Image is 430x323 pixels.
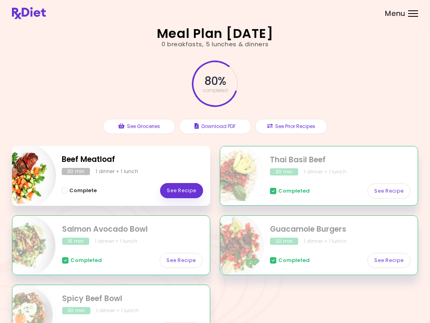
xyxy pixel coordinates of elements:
[62,224,203,235] h2: Salmon Avocado Bowl
[157,27,274,40] h2: Meal Plan [DATE]
[62,154,203,165] h2: Beef Meatloaf
[198,143,264,209] img: Info - Thai Basil Beef
[62,293,203,305] h2: Spicy Beef Bowl
[385,10,405,17] span: Menu
[270,168,298,175] div: 30 min
[367,183,410,199] a: See Recipe - Thai Basil Beef
[270,238,298,245] div: 20 min
[103,119,175,134] button: See Groceries
[304,168,346,175] div: 1 dinner + 1 lunch
[278,257,310,264] span: Completed
[204,75,226,88] span: 80 %
[255,119,327,134] button: See Prior Recipes
[62,186,97,195] button: Complete - Beef Meatloaf
[179,119,251,134] button: Download PDF
[62,238,89,245] div: 15 min
[270,154,410,166] h2: Thai Basil Beef
[367,253,410,268] a: See Recipe - Guacamole Burgers
[162,40,269,49] div: 0 breakfasts , 5 lunches & dinners
[62,168,90,175] div: 30 min
[160,253,203,268] a: See Recipe - Salmon Avocado Bowl
[62,307,90,314] div: 30 min
[12,7,46,19] img: RxDiet
[304,238,346,245] div: 1 dinner + 1 lunch
[203,88,228,93] span: completed
[96,168,138,175] div: 1 dinner + 1 lunch
[270,224,410,235] h2: Guacamole Burgers
[96,307,139,314] div: 1 dinner + 1 lunch
[160,183,203,198] a: See Recipe - Beef Meatloaf
[70,257,102,264] span: Completed
[69,187,97,194] span: Complete
[278,188,310,194] span: Completed
[198,213,264,279] img: Info - Guacamole Burgers
[95,238,137,245] div: 1 dinner + 1 lunch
